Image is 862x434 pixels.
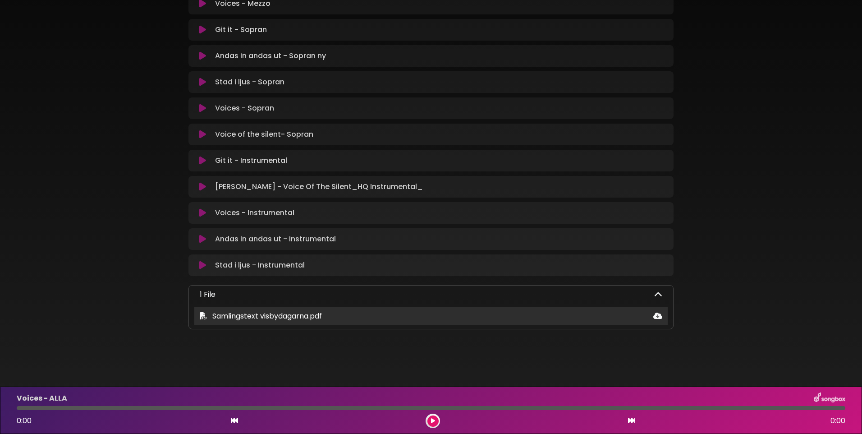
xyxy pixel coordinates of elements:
span: Samlingstext visbydagarna.pdf [212,311,322,321]
p: Git it - Instrumental [215,155,287,166]
p: Voices - Instrumental [215,208,294,218]
p: Andas in andas ut - Sopran ny [215,51,326,61]
p: Voices - Sopran [215,103,274,114]
p: 1 File [200,289,215,300]
p: Voice of the silent- Sopran [215,129,313,140]
p: [PERSON_NAME] - Voice Of The Silent_HQ Instrumental_ [215,181,423,192]
p: Andas in andas ut - Instrumental [215,234,336,245]
p: Stad i ljus - Instrumental [215,260,305,271]
p: Git it - Sopran [215,24,267,35]
p: Stad i ljus - Sopran [215,77,284,88]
